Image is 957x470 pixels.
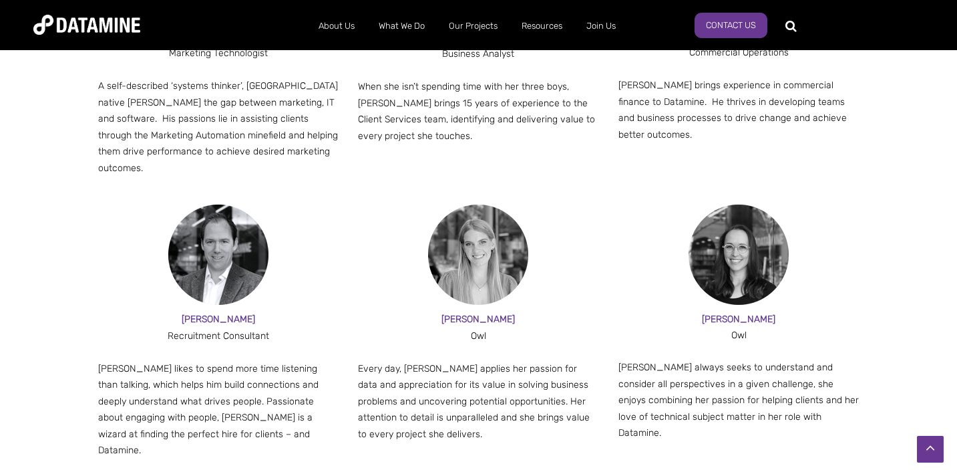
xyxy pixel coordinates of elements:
[358,363,590,440] span: Every day, [PERSON_NAME] applies her passion for data and appreciation for its value in solving b...
[358,46,599,63] div: Business Analyst
[441,314,515,325] span: [PERSON_NAME]
[168,205,268,305] img: Jesse1
[98,78,339,177] p: A self-described ‘systems thinker’, [GEOGRAPHIC_DATA] native [PERSON_NAME] the gap between market...
[98,361,339,459] p: [PERSON_NAME] likes to spend more time listening than talking, which helps him build connections ...
[33,15,140,35] img: Datamine
[98,328,339,345] div: Recruitment Consultant
[574,9,628,43] a: Join Us
[618,78,859,143] p: [PERSON_NAME] brings experience in commercial finance to Datamine. He thrives in developing teams...
[358,81,595,142] span: When she isn’t spending time with her three boys, [PERSON_NAME] brings 15 years of experience to ...
[702,314,775,325] span: [PERSON_NAME]
[618,360,859,442] p: [PERSON_NAME] always seeks to understand and consider all perspectives in a given challenge, she ...
[689,205,789,305] img: Rosie
[695,13,767,38] a: Contact Us
[618,328,859,344] div: Owl
[618,45,859,62] div: Commercial Operations
[428,205,528,305] img: Sophie W
[98,45,339,62] div: Marketing Technologist
[182,314,255,325] span: [PERSON_NAME]
[358,328,599,345] div: Owl
[437,9,510,43] a: Our Projects
[510,9,574,43] a: Resources
[367,9,437,43] a: What We Do
[307,9,367,43] a: About Us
